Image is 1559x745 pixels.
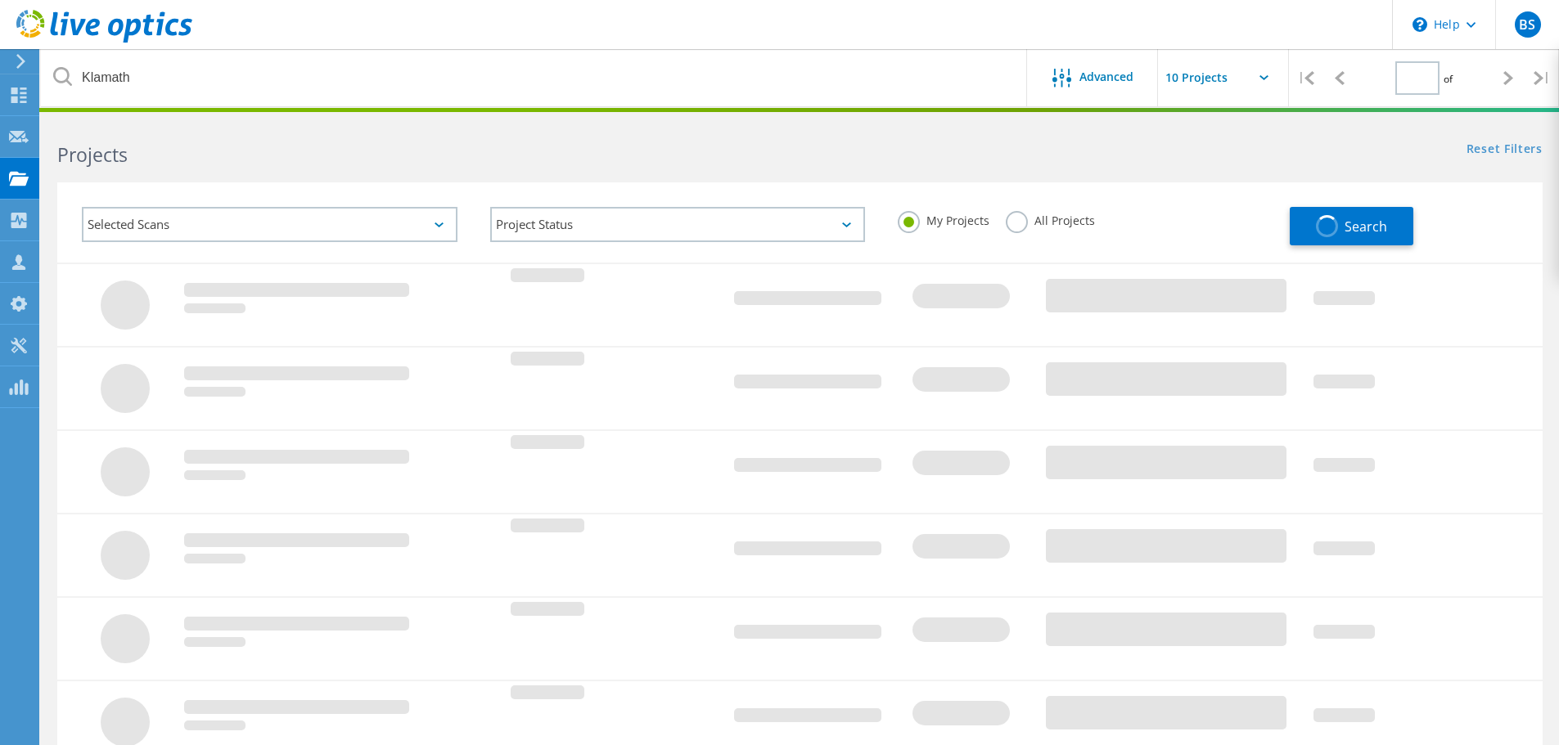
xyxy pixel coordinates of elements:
[41,49,1028,106] input: Search projects by name, owner, ID, company, etc
[1006,211,1095,227] label: All Projects
[898,211,989,227] label: My Projects
[1519,18,1535,31] span: BS
[1079,71,1133,83] span: Advanced
[16,34,192,46] a: Live Optics Dashboard
[82,207,457,242] div: Selected Scans
[1444,72,1453,86] span: of
[490,207,866,242] div: Project Status
[1345,218,1387,236] span: Search
[1290,207,1413,245] button: Search
[1289,49,1322,107] div: |
[1467,143,1543,157] a: Reset Filters
[57,141,128,168] b: Projects
[1413,17,1427,32] svg: \n
[1525,49,1559,107] div: |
